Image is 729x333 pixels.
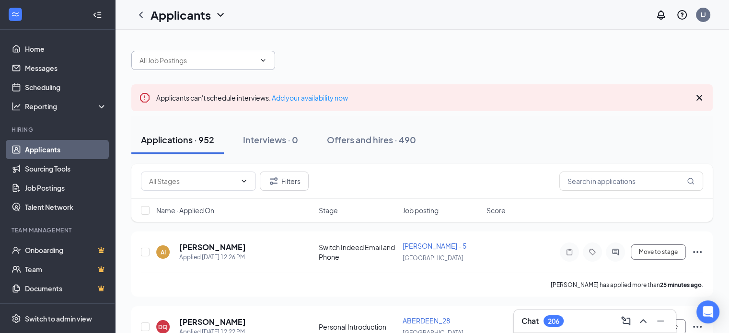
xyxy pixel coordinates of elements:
[655,315,666,327] svg: Minimize
[25,197,107,217] a: Talent Network
[660,281,702,288] b: 25 minutes ago
[25,58,107,78] a: Messages
[403,316,450,325] span: ABERDEEN_28
[548,317,559,325] div: 206
[25,279,107,298] a: DocumentsCrown
[327,134,416,146] div: Offers and hires · 490
[25,298,107,317] a: SurveysCrown
[12,102,21,111] svg: Analysis
[243,134,298,146] div: Interviews · 0
[486,206,506,215] span: Score
[618,313,634,329] button: ComposeMessage
[135,9,147,21] svg: ChevronLeft
[559,172,703,191] input: Search in applications
[25,260,107,279] a: TeamCrown
[268,175,279,187] svg: Filter
[319,242,397,262] div: Switch Indeed Email and Phone
[158,323,168,331] div: DQ
[692,246,703,258] svg: Ellipses
[25,241,107,260] a: OnboardingCrown
[240,177,248,185] svg: ChevronDown
[655,9,667,21] svg: Notifications
[179,317,246,327] h5: [PERSON_NAME]
[631,244,686,260] button: Move to stage
[179,242,246,253] h5: [PERSON_NAME]
[25,159,107,178] a: Sourcing Tools
[637,315,649,327] svg: ChevronUp
[25,102,107,111] div: Reporting
[25,39,107,58] a: Home
[161,248,166,256] div: AI
[653,313,668,329] button: Minimize
[149,176,236,186] input: All Stages
[215,9,226,21] svg: ChevronDown
[139,92,150,103] svg: Error
[150,7,211,23] h1: Applicants
[25,178,107,197] a: Job Postings
[692,321,703,333] svg: Ellipses
[587,248,598,256] svg: Tag
[12,226,105,234] div: Team Management
[260,172,309,191] button: Filter Filters
[139,55,255,66] input: All Job Postings
[11,10,20,19] svg: WorkstreamLogo
[12,314,21,323] svg: Settings
[319,206,338,215] span: Stage
[319,322,397,332] div: Personal Introduction
[564,248,575,256] svg: Note
[25,314,92,323] div: Switch to admin view
[259,57,267,64] svg: ChevronDown
[403,206,439,215] span: Job posting
[636,313,651,329] button: ChevronUp
[272,93,348,102] a: Add your availability now
[551,281,703,289] p: [PERSON_NAME] has applied more than .
[25,140,107,159] a: Applicants
[179,253,246,262] div: Applied [DATE] 12:26 PM
[156,93,348,102] span: Applicants can't schedule interviews.
[701,11,706,19] div: LJ
[141,134,214,146] div: Applications · 952
[521,316,539,326] h3: Chat
[156,206,214,215] span: Name · Applied On
[620,315,632,327] svg: ComposeMessage
[12,126,105,134] div: Hiring
[93,10,102,20] svg: Collapse
[25,78,107,97] a: Scheduling
[694,92,705,103] svg: Cross
[403,254,463,262] span: [GEOGRAPHIC_DATA]
[687,177,694,185] svg: MagnifyingGlass
[696,300,719,323] div: Open Intercom Messenger
[610,248,621,256] svg: ActiveChat
[676,9,688,21] svg: QuestionInfo
[403,241,466,250] span: [PERSON_NAME] - 5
